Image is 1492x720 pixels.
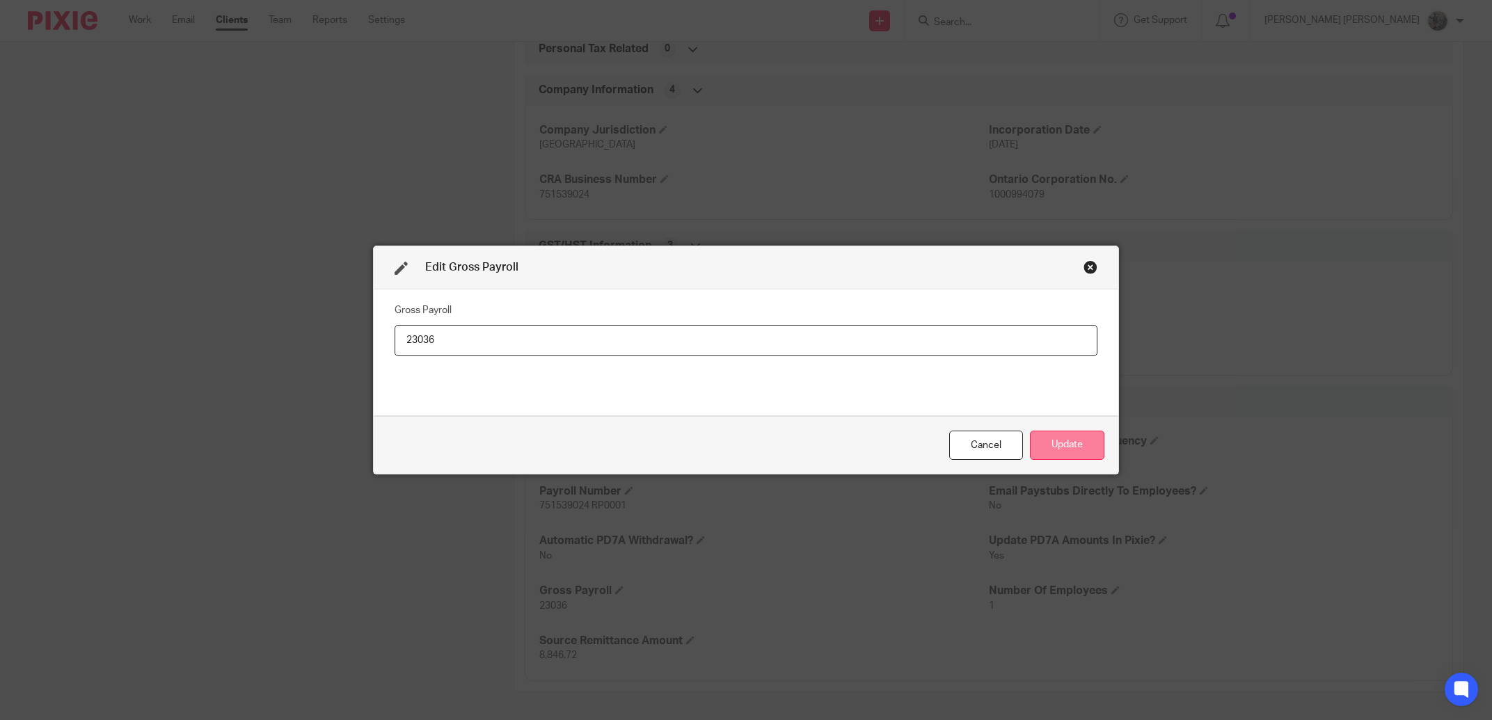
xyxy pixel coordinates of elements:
[395,325,1097,356] input: Gross Payroll
[949,431,1023,461] div: Close this dialog window
[1030,431,1104,461] button: Update
[1084,260,1097,274] div: Close this dialog window
[395,303,452,317] label: Gross Payroll
[425,262,518,273] span: Edit Gross Payroll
